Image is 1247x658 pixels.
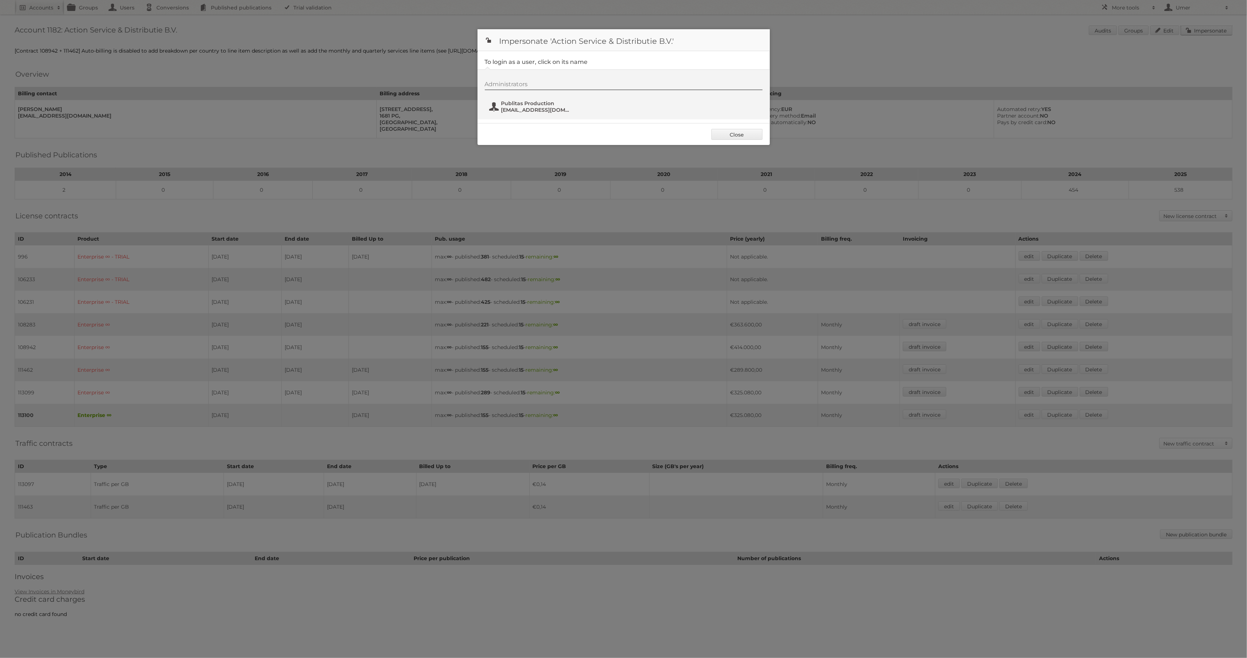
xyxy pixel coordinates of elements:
[485,81,763,90] div: Administrators
[501,100,572,107] span: Publitas Production
[485,58,588,65] legend: To login as a user, click on its name
[488,99,574,114] button: Publitas Production [EMAIL_ADDRESS][DOMAIN_NAME]
[501,107,572,113] span: [EMAIL_ADDRESS][DOMAIN_NAME]
[711,129,763,140] a: Close
[478,29,770,51] h1: Impersonate 'Action Service & Distributie B.V.'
